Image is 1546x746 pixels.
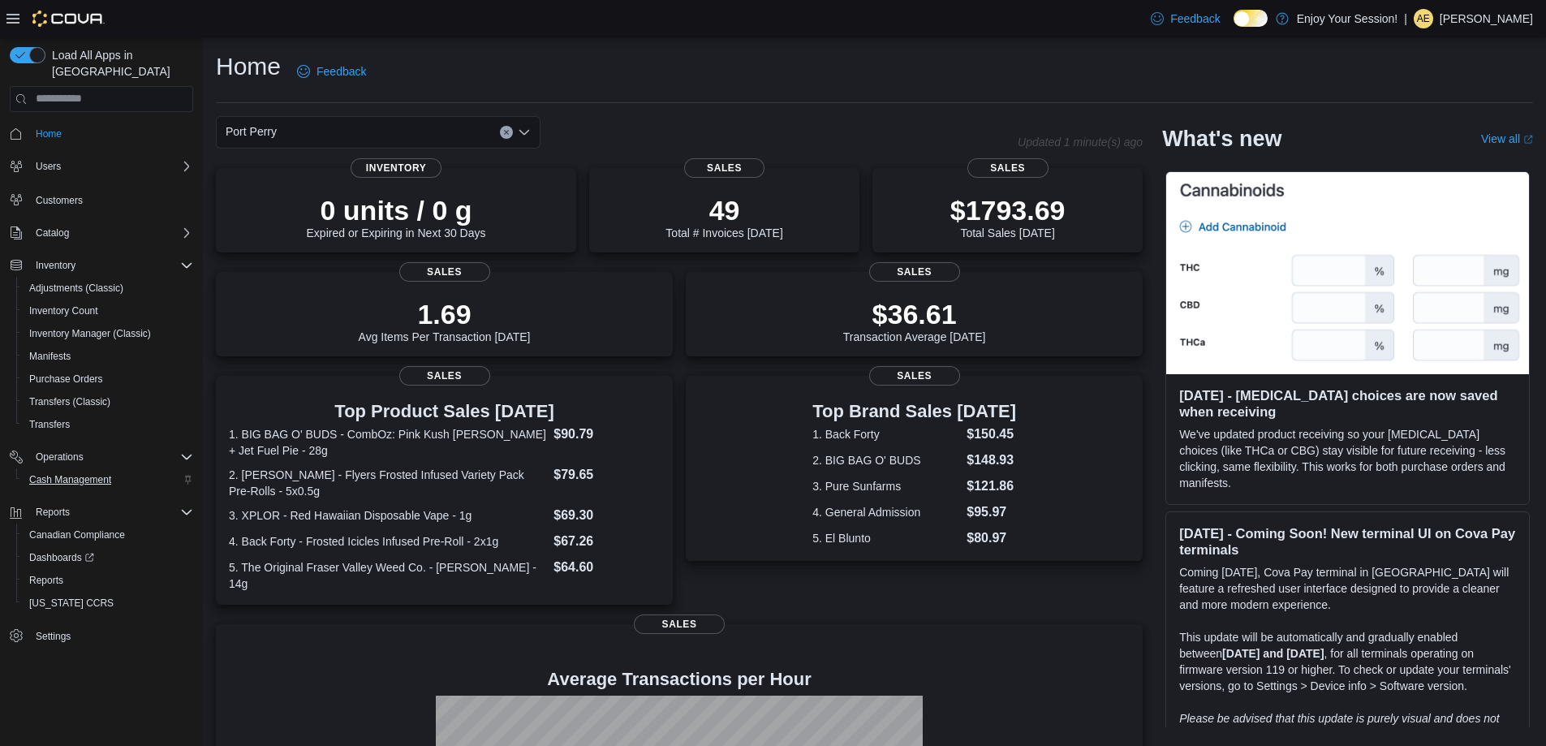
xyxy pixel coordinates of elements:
p: $1793.69 [950,194,1066,226]
nav: Complex example [10,115,193,690]
span: Reports [29,574,63,587]
input: Dark Mode [1234,10,1268,27]
a: Dashboards [23,548,101,567]
button: Inventory Manager (Classic) [16,322,200,345]
button: Transfers (Classic) [16,390,200,413]
span: Sales [399,262,490,282]
a: Reports [23,571,70,590]
button: Open list of options [518,126,531,139]
span: Canadian Compliance [29,528,125,541]
button: Inventory [29,256,82,275]
span: Dark Mode [1234,27,1234,28]
a: Settings [29,627,77,646]
p: This update will be automatically and gradually enabled between , for all terminals operating on ... [1179,629,1516,694]
button: Reports [29,502,76,522]
span: Transfers [29,418,70,431]
span: Inventory [351,158,441,178]
h3: Top Product Sales [DATE] [229,402,660,421]
a: Transfers (Classic) [23,392,117,412]
span: Adjustments (Classic) [23,278,193,298]
span: Load All Apps in [GEOGRAPHIC_DATA] [45,47,193,80]
button: Inventory Count [16,300,200,322]
span: Cash Management [29,473,111,486]
button: Catalog [3,222,200,244]
span: Reports [23,571,193,590]
p: | [1404,9,1407,28]
button: Settings [3,624,200,648]
button: Adjustments (Classic) [16,277,200,300]
button: Canadian Compliance [16,524,200,546]
a: Inventory Manager (Classic) [23,324,157,343]
span: Sales [399,366,490,386]
a: Canadian Compliance [23,525,131,545]
h4: Average Transactions per Hour [229,670,1130,689]
dt: 5. El Blunto [812,530,960,546]
dd: $95.97 [967,502,1016,522]
span: Purchase Orders [29,373,103,386]
button: Transfers [16,413,200,436]
a: Transfers [23,415,76,434]
dd: $90.79 [553,425,660,444]
h3: [DATE] - [MEDICAL_DATA] choices are now saved when receiving [1179,387,1516,420]
p: Updated 1 minute(s) ago [1018,136,1143,149]
span: Transfers (Classic) [29,395,110,408]
button: Clear input [500,126,513,139]
span: Catalog [29,223,193,243]
span: Port Perry [226,122,277,141]
a: [US_STATE] CCRS [23,593,120,613]
button: Manifests [16,345,200,368]
button: Home [3,122,200,145]
span: Customers [36,194,83,207]
p: Enjoy Your Session! [1297,9,1398,28]
dd: $67.26 [553,532,660,551]
div: Total Sales [DATE] [950,194,1066,239]
svg: External link [1523,135,1533,144]
span: Home [29,123,193,144]
dd: $150.45 [967,425,1016,444]
span: Sales [869,366,960,386]
dt: 4. General Admission [812,504,960,520]
dt: 5. The Original Fraser Valley Weed Co. - [PERSON_NAME] - 14g [229,559,547,592]
span: Sales [684,158,765,178]
span: Sales [869,262,960,282]
span: [US_STATE] CCRS [29,597,114,610]
button: Inventory [3,254,200,277]
a: Customers [29,191,89,210]
a: Home [29,124,68,144]
a: Feedback [1144,2,1226,35]
h1: Home [216,50,281,83]
button: Operations [29,447,90,467]
img: Cova [32,11,105,27]
span: Operations [36,451,84,464]
p: $36.61 [843,298,986,330]
span: Inventory Manager (Classic) [23,324,193,343]
span: Inventory Count [29,304,98,317]
p: 49 [665,194,782,226]
a: View allExternal link [1481,132,1533,145]
dt: 4. Back Forty - Frosted Icicles Infused Pre-Roll - 2x1g [229,533,547,550]
dt: 3. XPLOR - Red Hawaiian Disposable Vape - 1g [229,507,547,524]
span: Manifests [23,347,193,366]
span: Purchase Orders [23,369,193,389]
span: Feedback [1170,11,1220,27]
p: [PERSON_NAME] [1440,9,1533,28]
dd: $148.93 [967,451,1016,470]
button: Users [29,157,67,176]
dd: $79.65 [553,465,660,485]
h2: What's new [1162,126,1281,152]
button: Cash Management [16,468,200,491]
span: Reports [29,502,193,522]
span: Operations [29,447,193,467]
h3: Top Brand Sales [DATE] [812,402,1016,421]
span: Sales [634,614,725,634]
dt: 1. BIG BAG O' BUDS - CombOz: Pink Kush [PERSON_NAME] + Jet Fuel Pie - 28g [229,426,547,459]
dd: $80.97 [967,528,1016,548]
p: 0 units / 0 g [307,194,486,226]
span: Manifests [29,350,71,363]
span: Users [36,160,61,173]
a: Feedback [291,55,373,88]
div: Total # Invoices [DATE] [665,194,782,239]
span: Transfers [23,415,193,434]
button: [US_STATE] CCRS [16,592,200,614]
span: Catalog [36,226,69,239]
